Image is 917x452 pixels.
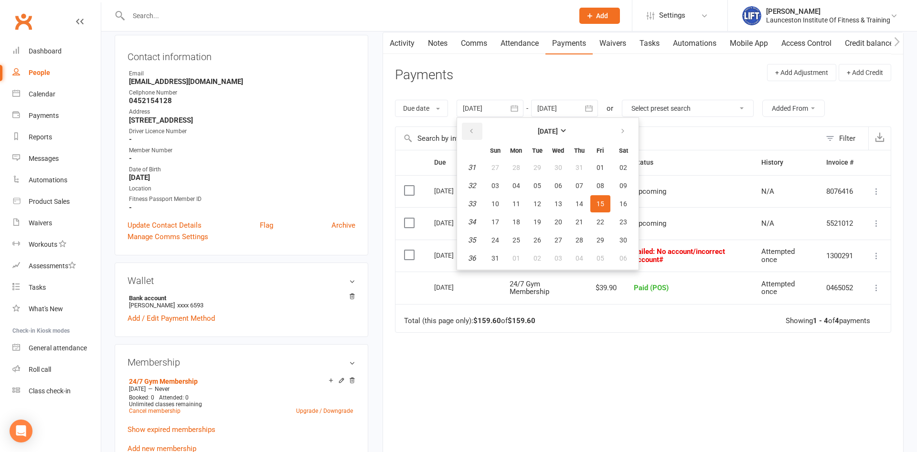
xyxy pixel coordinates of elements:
[12,84,101,105] a: Calendar
[545,32,593,54] a: Payments
[129,88,355,97] div: Cellphone Number
[491,254,499,262] span: 31
[590,195,610,212] button: 15
[468,200,476,208] em: 33
[260,220,273,231] a: Flag
[533,218,541,226] span: 19
[29,344,87,352] div: General attendance
[129,294,351,302] strong: Bank account
[29,69,50,76] div: People
[548,231,568,249] button: 27
[821,127,868,150] button: Filter
[29,366,51,373] div: Roll call
[29,112,59,119] div: Payments
[126,9,567,22] input: Search...
[434,215,478,230] div: [DATE]
[127,385,355,393] div: —
[818,175,862,208] td: 8076416
[155,386,170,392] span: Never
[723,32,775,54] a: Mobile App
[506,177,526,194] button: 04
[129,135,355,144] strong: -
[506,213,526,231] button: 18
[468,254,476,263] em: 36
[11,10,35,33] a: Clubworx
[128,231,208,242] a: Manage Comms Settings
[129,165,355,174] div: Date of Birth
[597,182,604,189] span: 08
[485,195,505,212] button: 10
[786,317,870,325] div: Showing of payments
[569,195,589,212] button: 14
[607,103,613,114] div: or
[533,182,541,189] span: 05
[12,380,101,402] a: Class kiosk mode
[128,275,355,286] h3: Wallet
[506,159,526,176] button: 28
[468,218,476,226] em: 34
[619,182,627,189] span: 09
[331,220,355,231] a: Archive
[533,164,541,171] span: 29
[619,254,627,262] span: 06
[10,420,32,442] div: Open Intercom Messenger
[838,32,900,54] a: Credit balance
[129,146,355,155] div: Member Number
[611,213,636,231] button: 23
[579,8,620,24] button: Add
[527,177,547,194] button: 05
[597,164,604,171] span: 01
[554,236,562,244] span: 27
[633,32,666,54] a: Tasks
[129,107,355,116] div: Address
[666,32,723,54] a: Automations
[129,116,355,125] strong: [STREET_ADDRESS]
[29,90,55,98] div: Calendar
[761,247,795,264] span: Attempted once
[548,213,568,231] button: 20
[527,231,547,249] button: 26
[395,68,453,83] h3: Payments
[434,280,478,294] div: [DATE]
[659,5,685,26] span: Settings
[527,250,547,267] button: 02
[527,195,547,212] button: 12
[762,100,825,117] button: Added From
[129,195,355,204] div: Fitness Passport Member ID
[554,182,562,189] span: 06
[485,231,505,249] button: 24
[512,218,520,226] span: 18
[548,159,568,176] button: 30
[818,207,862,240] td: 5521012
[491,236,499,244] span: 24
[590,177,610,194] button: 08
[485,159,505,176] button: 27
[29,387,71,395] div: Class check-in
[129,69,355,78] div: Email
[597,218,604,226] span: 22
[129,127,355,136] div: Driver Licence Number
[128,425,215,434] a: Show expired memberships
[129,77,355,86] strong: [EMAIL_ADDRESS][DOMAIN_NAME]
[569,177,589,194] button: 07
[485,213,505,231] button: 17
[473,316,501,325] strong: $159.60
[383,32,421,54] a: Activity
[128,293,355,310] li: [PERSON_NAME]
[533,200,541,208] span: 12
[569,231,589,249] button: 28
[12,337,101,359] a: General attendance kiosk mode
[29,219,52,227] div: Waivers
[485,250,505,267] button: 31
[818,240,862,272] td: 1300291
[128,48,355,62] h3: Contact information
[468,163,476,172] em: 31
[532,147,543,154] small: Tuesday
[611,250,636,267] button: 06
[29,47,62,55] div: Dashboard
[159,394,189,401] span: Attended: 0
[576,254,583,262] span: 04
[818,272,862,304] td: 0465052
[574,147,585,154] small: Thursday
[590,159,610,176] button: 01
